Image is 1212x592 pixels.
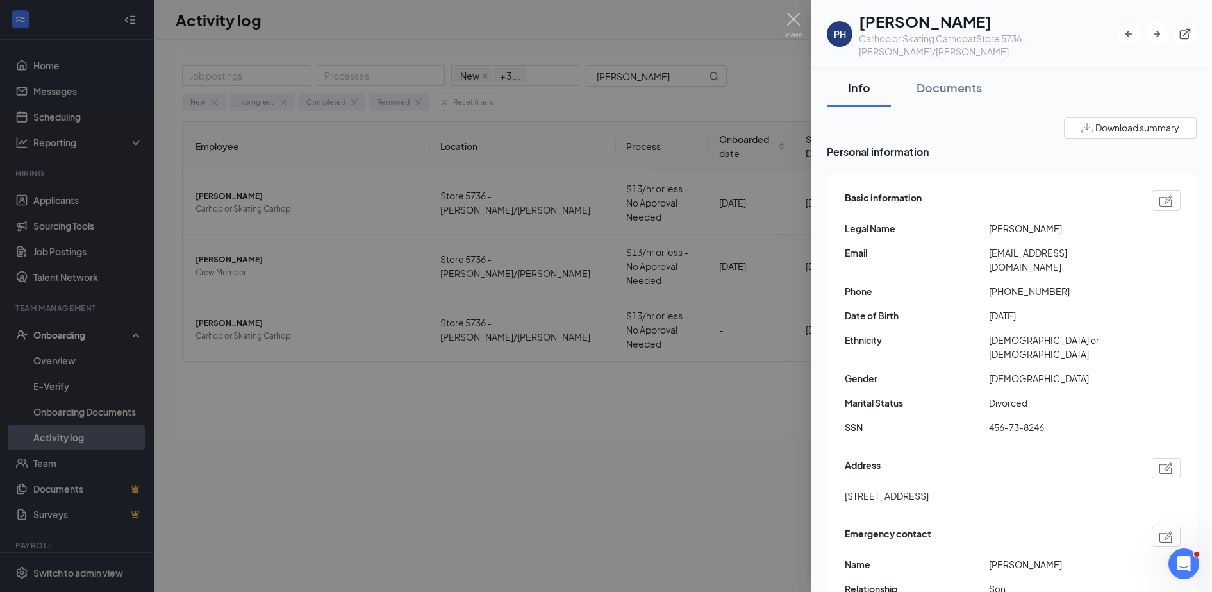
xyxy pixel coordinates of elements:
svg: ArrowLeftNew [1122,28,1135,40]
span: [PHONE_NUMBER] [989,284,1133,298]
span: Download summary [1095,121,1179,135]
span: SSN [845,420,989,434]
span: Legal Name [845,221,989,235]
span: [PERSON_NAME] [989,557,1133,571]
div: PH [834,28,846,40]
div: Documents [917,80,982,96]
div: Carhop or Skating Carhop at Store 5736 - [PERSON_NAME]/[PERSON_NAME] [859,32,1117,58]
span: Phone [845,284,989,298]
span: Marital Status [845,396,989,410]
span: [DEMOGRAPHIC_DATA] [989,371,1133,385]
span: Email [845,246,989,260]
span: [DEMOGRAPHIC_DATA] or [DEMOGRAPHIC_DATA] [989,333,1133,361]
span: [STREET_ADDRESS] [845,489,929,503]
div: Info [840,80,878,96]
span: Address [845,458,881,478]
span: Personal information [827,144,1197,160]
span: 456-73-8246 [989,420,1133,434]
button: Download summary [1064,117,1197,139]
span: Gender [845,371,989,385]
span: Ethnicity [845,333,989,347]
span: [EMAIL_ADDRESS][DOMAIN_NAME] [989,246,1133,274]
span: Name [845,557,989,571]
span: Date of Birth [845,309,989,323]
h1: [PERSON_NAME] [859,10,1117,32]
span: Basic information [845,190,922,211]
span: Emergency contact [845,527,931,547]
iframe: Intercom live chat [1168,548,1199,579]
button: ArrowLeftNew [1117,22,1140,46]
button: ExternalLink [1174,22,1197,46]
svg: ArrowRight [1150,28,1163,40]
svg: ExternalLink [1179,28,1191,40]
button: ArrowRight [1145,22,1168,46]
span: [DATE] [989,309,1133,323]
span: [PERSON_NAME] [989,221,1133,235]
span: Divorced [989,396,1133,410]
